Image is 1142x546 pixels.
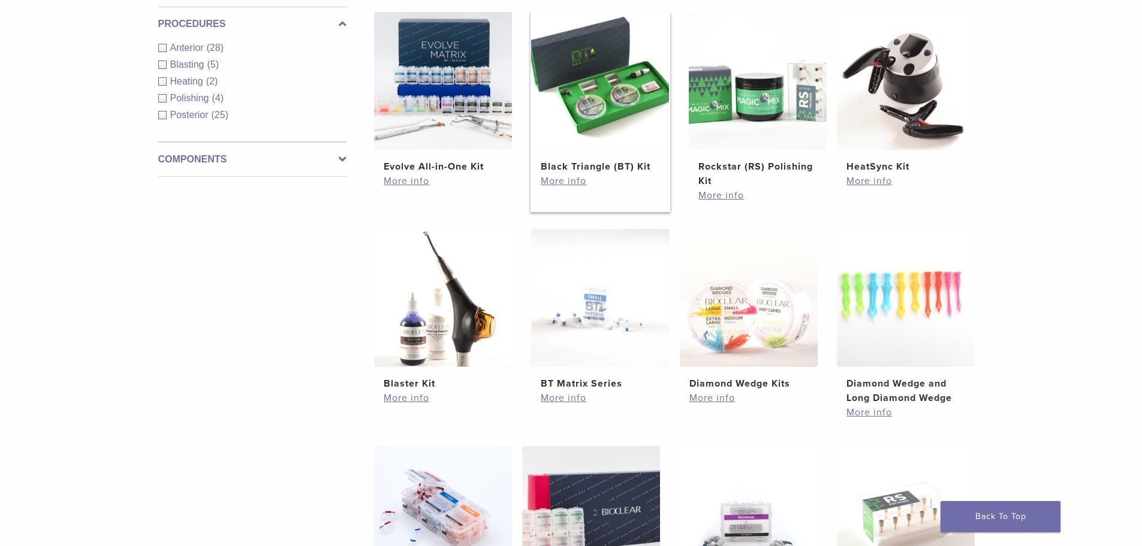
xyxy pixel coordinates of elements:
span: (25) [212,110,228,120]
h2: Blaster Kit [384,376,502,391]
span: (4) [212,93,224,103]
a: Rockstar (RS) Polishing KitRockstar (RS) Polishing Kit [688,12,828,188]
a: More info [846,405,965,420]
span: Heating [170,76,206,86]
h2: HeatSync Kit [846,159,965,174]
img: Rockstar (RS) Polishing Kit [689,12,827,150]
span: Blasting [170,59,207,70]
img: Evolve All-in-One Kit [374,12,512,150]
label: Procedures [158,17,346,31]
span: Posterior [170,110,212,120]
a: More info [541,174,659,188]
a: More info [698,188,817,203]
span: (2) [206,76,218,86]
span: (28) [207,43,224,53]
h2: Evolve All-in-One Kit [384,159,502,174]
img: Diamond Wedge Kits [680,229,818,367]
img: Diamond Wedge and Long Diamond Wedge [837,229,975,367]
h2: Diamond Wedge and Long Diamond Wedge [846,376,965,405]
img: Blaster Kit [374,229,512,367]
a: More info [846,174,965,188]
a: Diamond Wedge KitsDiamond Wedge Kits [679,229,819,391]
h2: BT Matrix Series [541,376,659,391]
a: Back To Top [941,501,1060,532]
img: HeatSync Kit [837,12,975,150]
h2: Diamond Wedge Kits [689,376,808,391]
a: More info [689,391,808,405]
span: Polishing [170,93,212,103]
a: Evolve All-in-One KitEvolve All-in-One Kit [373,12,513,174]
h2: Black Triangle (BT) Kit [541,159,659,174]
a: Black Triangle (BT) KitBlack Triangle (BT) Kit [531,12,670,174]
img: BT Matrix Series [531,229,669,367]
a: More info [541,391,659,405]
span: Anterior [170,43,207,53]
a: Diamond Wedge and Long Diamond WedgeDiamond Wedge and Long Diamond Wedge [836,229,976,405]
a: More info [384,174,502,188]
h2: Rockstar (RS) Polishing Kit [698,159,817,188]
a: More info [384,391,502,405]
a: BT Matrix SeriesBT Matrix Series [531,229,670,391]
span: (5) [207,59,219,70]
label: Components [158,152,346,167]
a: HeatSync KitHeatSync Kit [836,12,976,174]
img: Black Triangle (BT) Kit [531,12,669,150]
a: Blaster KitBlaster Kit [373,229,513,391]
